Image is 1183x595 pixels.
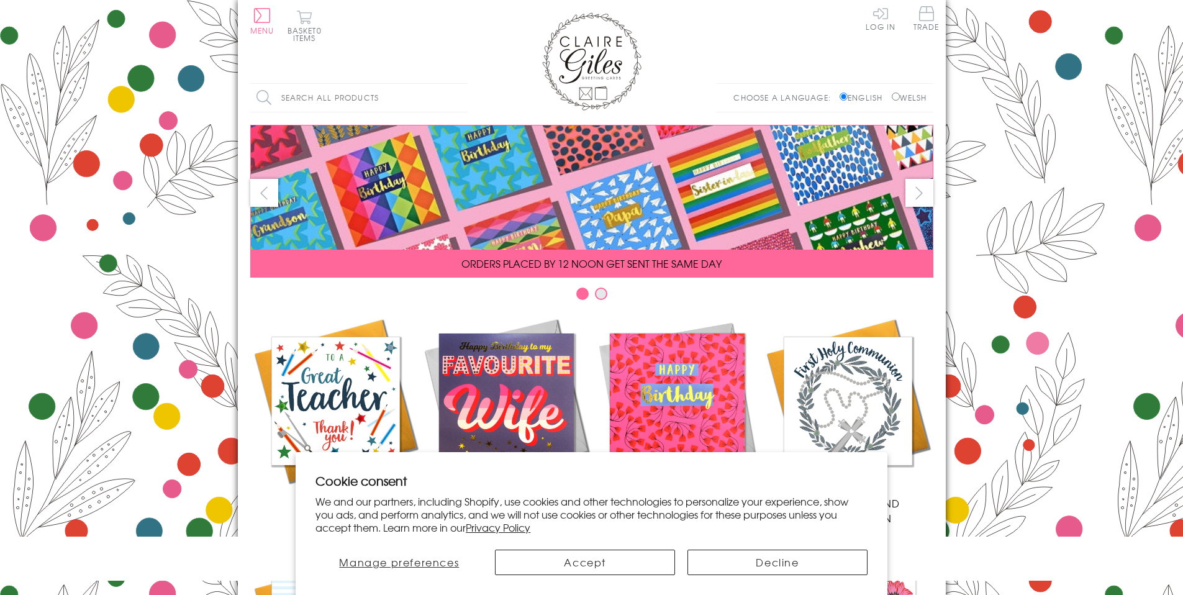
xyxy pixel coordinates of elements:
[892,93,900,101] input: Welsh
[763,316,933,525] a: Communion and Confirmation
[250,8,274,34] button: Menu
[315,472,868,489] h2: Cookie consent
[892,92,927,103] label: Welsh
[315,550,483,575] button: Manage preferences
[905,179,933,207] button: next
[421,316,592,511] a: New Releases
[250,25,274,36] span: Menu
[315,495,868,534] p: We and our partners, including Shopify, use cookies and other technologies to personalize your ex...
[542,12,641,111] img: Claire Giles Greetings Cards
[250,84,468,112] input: Search all products
[733,92,837,103] p: Choose a language:
[461,256,722,271] span: ORDERS PLACED BY 12 NOON GET SENT THE SAME DAY
[592,316,763,511] a: Birthdays
[339,555,459,570] span: Manage preferences
[866,6,895,30] a: Log In
[455,84,468,112] input: Search
[840,93,848,101] input: English
[913,6,940,30] span: Trade
[840,92,889,103] label: English
[687,550,868,575] button: Decline
[466,520,530,535] a: Privacy Policy
[250,179,278,207] button: prev
[495,550,675,575] button: Accept
[250,316,421,511] a: Academic
[595,288,607,300] button: Carousel Page 2
[576,288,589,300] button: Carousel Page 1 (Current Slide)
[288,10,322,42] button: Basket0 items
[293,25,322,43] span: 0 items
[250,287,933,306] div: Carousel Pagination
[913,6,940,33] a: Trade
